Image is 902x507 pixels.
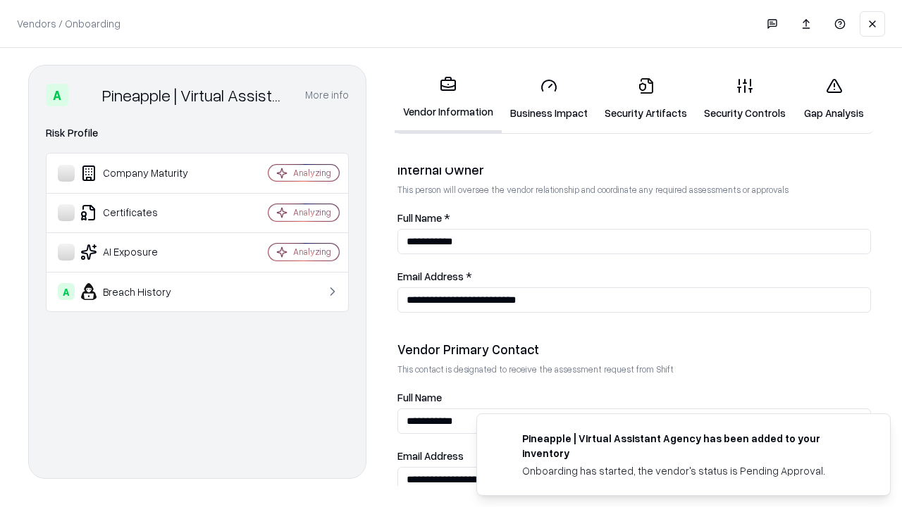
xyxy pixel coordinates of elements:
label: Email Address * [397,271,871,282]
div: Vendor Primary Contact [397,341,871,358]
div: A [58,283,75,300]
div: Internal Owner [397,161,871,178]
a: Vendor Information [395,65,502,133]
img: trypineapple.com [494,431,511,448]
label: Full Name * [397,213,871,223]
a: Security Artifacts [596,66,696,132]
div: Analyzing [293,167,331,179]
div: Analyzing [293,206,331,218]
div: AI Exposure [58,244,226,261]
div: Analyzing [293,246,331,258]
img: Pineapple | Virtual Assistant Agency [74,84,97,106]
a: Security Controls [696,66,794,132]
label: Full Name [397,392,871,403]
a: Business Impact [502,66,596,132]
button: More info [305,82,349,108]
p: Vendors / Onboarding [17,16,121,31]
p: This contact is designated to receive the assessment request from Shift [397,363,871,375]
p: This person will oversee the vendor relationship and coordinate any required assessments or appro... [397,184,871,196]
div: A [46,84,68,106]
a: Gap Analysis [794,66,874,132]
label: Email Address [397,451,871,461]
div: Risk Profile [46,125,349,142]
div: Pineapple | Virtual Assistant Agency has been added to your inventory [522,431,856,461]
div: Company Maturity [58,165,226,182]
div: Pineapple | Virtual Assistant Agency [102,84,288,106]
div: Onboarding has started, the vendor's status is Pending Approval. [522,463,856,478]
div: Breach History [58,283,226,300]
div: Certificates [58,204,226,221]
